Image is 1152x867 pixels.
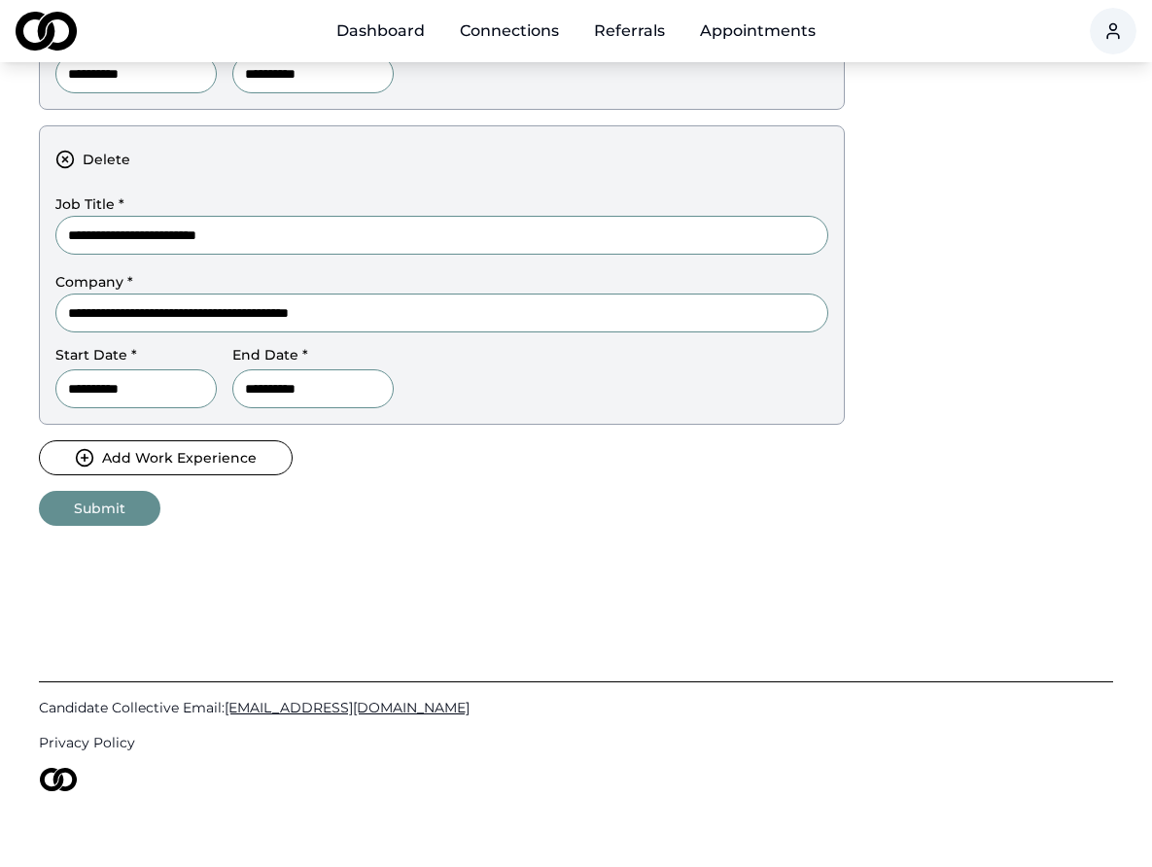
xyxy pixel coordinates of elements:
img: logo [16,12,77,51]
a: Connections [444,12,575,51]
button: Add Work Experience [39,440,293,475]
label: Company * [55,273,133,291]
nav: Main [321,12,831,51]
a: Referrals [578,12,681,51]
a: Appointments [684,12,831,51]
label: Job Title * [55,195,124,213]
a: Dashboard [321,12,440,51]
button: Submit [39,491,160,526]
img: logo [39,768,78,791]
a: Privacy Policy [39,733,1113,752]
a: Candidate Collective Email:[EMAIL_ADDRESS][DOMAIN_NAME] [39,698,1113,717]
button: Delete [55,142,165,177]
span: [EMAIL_ADDRESS][DOMAIN_NAME] [225,699,470,716]
label: Start Date * [55,348,217,362]
label: End Date * [232,348,394,362]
